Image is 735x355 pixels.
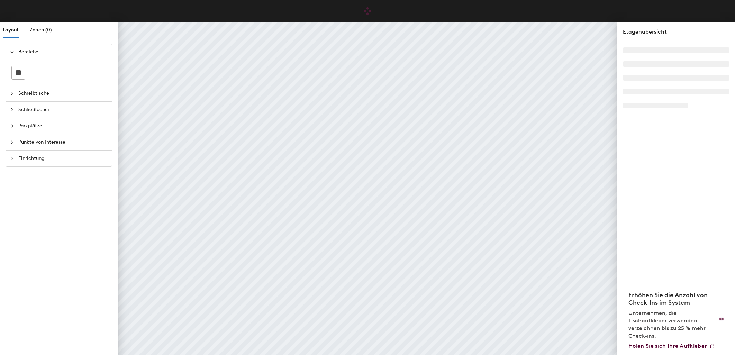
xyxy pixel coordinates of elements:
[18,44,108,60] span: Bereiche
[628,309,715,340] p: Unternehmen, die Tischaufkleber verwenden, verzeichnen bis zu 25 % mehr Check-ins.
[623,28,729,36] div: Etagenübersicht
[10,140,14,144] span: collapsed
[18,85,108,101] span: Schreibtische
[628,343,707,349] span: Holen Sie sich Ihre Aufkleber
[3,27,19,33] span: Layout
[10,91,14,95] span: collapsed
[719,317,724,321] img: Aufkleber Logo
[18,134,108,150] span: Punkte von Interesse
[628,291,715,307] h4: Erhöhen Sie die Anzahl von Check-Ins im System
[10,108,14,112] span: collapsed
[30,27,52,33] span: Zonen (0)
[18,102,108,118] span: Schließfächer
[628,343,715,349] a: Holen Sie sich Ihre Aufkleber
[10,50,14,54] span: expanded
[10,156,14,161] span: collapsed
[10,124,14,128] span: collapsed
[18,118,108,134] span: Parkplätze
[18,151,108,166] span: Einrichtung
